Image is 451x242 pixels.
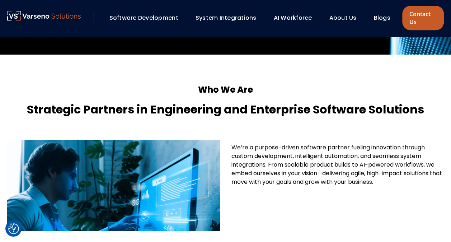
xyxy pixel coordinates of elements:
[325,12,366,24] div: About Us
[231,143,442,186] span: We’re a purpose-driven software partner fueling innovation through custom development, intelligen...
[8,223,19,234] img: Revisit consent button
[7,11,81,25] a: Varseno Solutions – Product Engineering & IT Services
[106,12,188,24] div: Software Development
[374,14,390,22] a: Blogs
[109,14,178,22] a: Software Development
[273,14,312,22] a: AI Workforce
[7,101,444,118] h4: Strategic Partners in Engineering and Enterprise Software Solutions
[270,12,322,24] div: AI Workforce
[196,14,257,22] a: System Integrations
[402,6,444,30] a: Contact Us
[370,12,400,24] div: Blogs
[192,12,267,24] div: System Integrations
[7,83,444,96] h5: Who We Are
[329,14,356,22] a: About Us
[7,11,81,20] img: Varseno Solutions – Product Engineering & IT Services
[8,223,19,234] button: Cookie Settings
